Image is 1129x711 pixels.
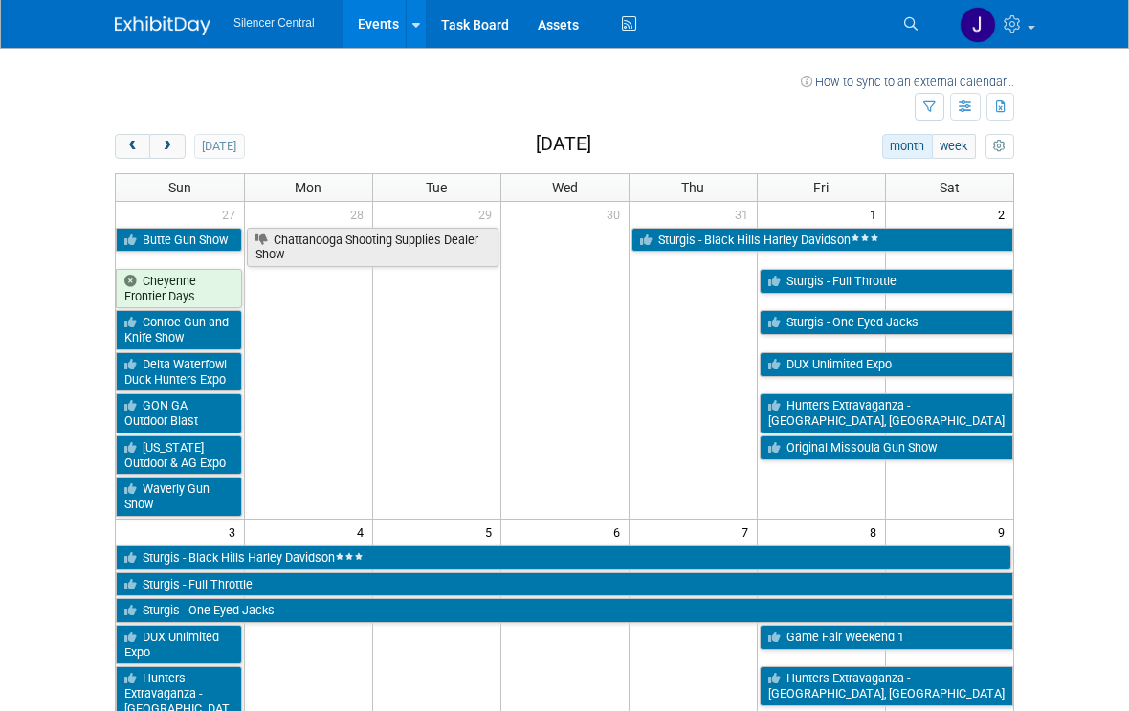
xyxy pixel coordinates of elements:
a: Sturgis - Black Hills Harley Davidson [631,228,1014,253]
a: Hunters Extravaganza - [GEOGRAPHIC_DATA], [GEOGRAPHIC_DATA] [760,666,1014,705]
span: 4 [355,520,372,544]
a: Sturgis - One Eyed Jacks [760,310,1014,335]
a: [US_STATE] Outdoor & AG Expo [116,435,242,475]
span: Silencer Central [233,16,315,30]
span: Wed [552,180,578,195]
span: 27 [220,202,244,226]
a: Original Missoula Gun Show [760,435,1014,460]
span: 2 [996,202,1013,226]
span: 28 [348,202,372,226]
button: next [149,134,185,159]
a: Cheyenne Frontier Days [116,269,242,308]
a: Delta Waterfowl Duck Hunters Expo [116,352,242,391]
span: 6 [611,520,629,544]
span: Thu [681,180,704,195]
img: Julissa Linares [960,7,996,43]
i: Personalize Calendar [993,141,1006,153]
span: 5 [483,520,500,544]
span: 9 [996,520,1013,544]
span: 30 [605,202,629,226]
span: Mon [295,180,321,195]
button: week [932,134,976,159]
button: month [882,134,933,159]
span: Sat [940,180,960,195]
a: Butte Gun Show [116,228,242,253]
span: Fri [813,180,829,195]
a: Hunters Extravaganza - [GEOGRAPHIC_DATA], [GEOGRAPHIC_DATA] [760,393,1014,433]
a: Game Fair Weekend 1 [760,625,1014,650]
span: Sun [168,180,191,195]
span: 29 [476,202,500,226]
a: Chattanooga Shooting Supplies Dealer Show [247,228,498,267]
a: Sturgis - Full Throttle [116,572,1013,597]
h2: [DATE] [536,134,591,155]
span: 1 [868,202,885,226]
a: Conroe Gun and Knife Show [116,310,242,349]
a: How to sync to an external calendar... [801,75,1014,89]
button: myCustomButton [985,134,1014,159]
span: 7 [740,520,757,544]
a: Waverly Gun Show [116,477,242,516]
span: 3 [227,520,244,544]
a: Sturgis - Black Hills Harley Davidson [116,545,1011,570]
button: [DATE] [194,134,245,159]
a: GON GA Outdoor Blast [116,393,242,433]
img: ExhibitDay [115,16,210,35]
span: 8 [868,520,885,544]
span: 31 [733,202,757,226]
a: Sturgis - One Eyed Jacks [116,598,1013,623]
a: Sturgis - Full Throttle [760,269,1014,294]
span: Tue [426,180,447,195]
a: DUX Unlimited Expo [760,352,1014,377]
a: DUX Unlimited Expo [116,625,242,664]
button: prev [115,134,150,159]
